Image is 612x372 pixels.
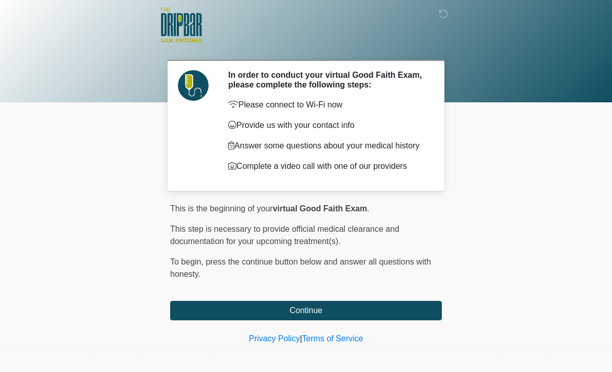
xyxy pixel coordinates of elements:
[302,334,363,343] a: Terms of Service
[170,204,273,213] span: This is the beginning of your
[170,301,442,320] button: Continue
[228,99,426,111] p: Please connect to Wi-Fi now
[178,70,209,101] img: Agent Avatar
[228,70,426,90] h2: In order to conduct your virtual Good Faith Exam, please complete the following steps:
[160,8,202,43] img: The DRIPBaR - San Antonio Fossil Creek Logo
[170,257,206,266] span: To begin,
[249,334,300,343] a: Privacy Policy
[228,160,426,172] p: Complete a video call with one of our providers
[300,334,302,343] a: |
[170,257,431,278] span: press the continue button below and answer all questions with honesty.
[170,225,399,246] span: This step is necessary to provide official medical clearance and documentation for your upcoming ...
[228,119,426,132] p: Provide us with your contact info
[228,140,426,152] p: Answer some questions about your medical history
[367,204,369,213] span: .
[273,204,367,213] strong: virtual Good Faith Exam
